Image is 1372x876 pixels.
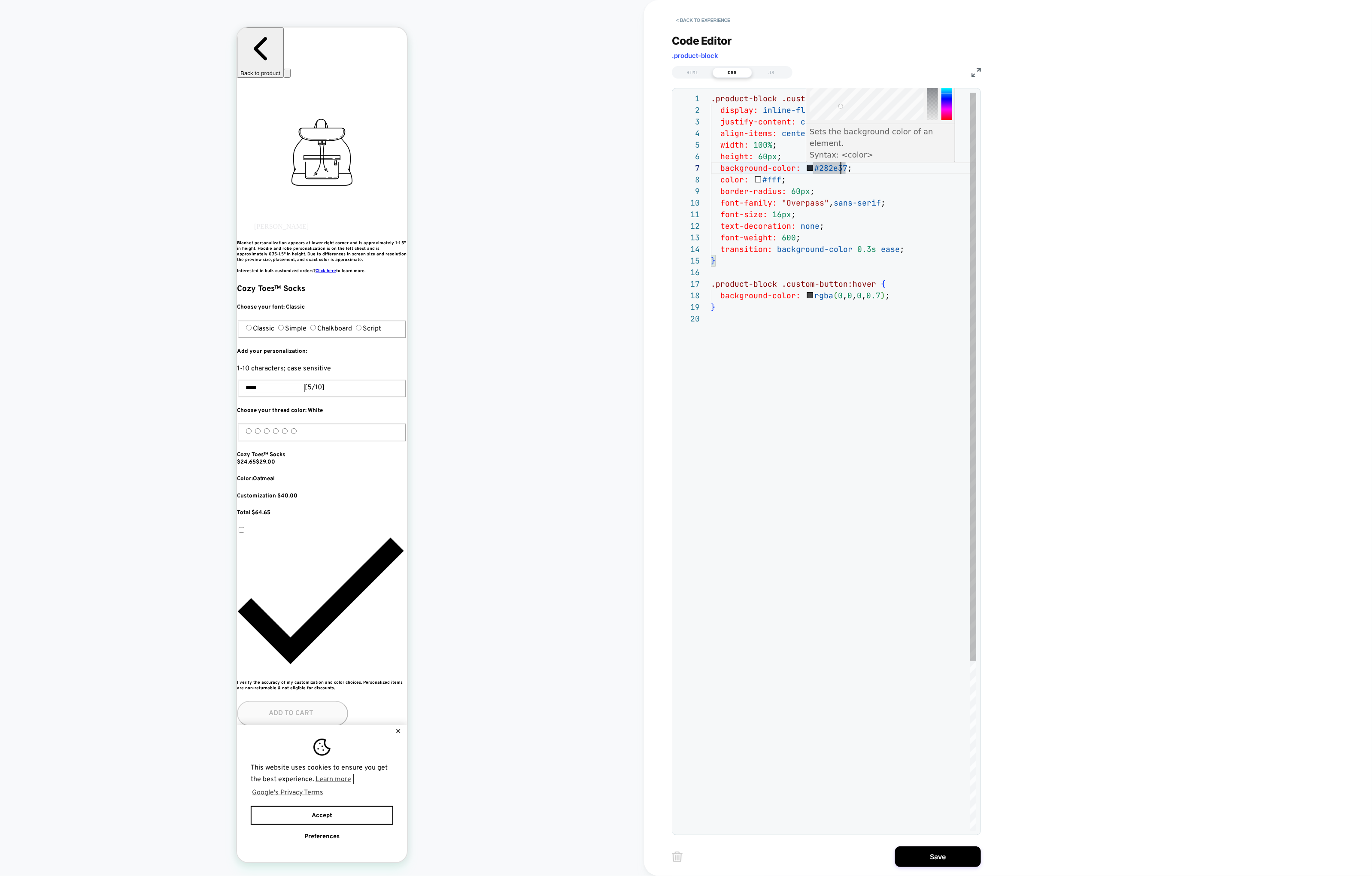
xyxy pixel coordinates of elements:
span: inline-flex [763,105,815,115]
div: [PERSON_NAME] [17,195,153,203]
div: 17 [677,278,700,290]
span: 0 [857,291,862,300]
span: align-items: [720,128,777,138]
button: Accept [14,779,156,798]
a: Google's Privacy Terms [14,758,88,771]
span: { [881,279,886,289]
span: display: [720,105,758,115]
span: ; [810,186,815,196]
span: 600 [782,233,796,242]
input: I verify the accuracy of my customization and color choices. Personalized items are non-returnabl... [2,500,7,505]
span: background-color: [720,291,801,300]
input: Script [119,297,124,303]
div: 13 [677,232,700,243]
label: #1A1C24 [16,400,25,409]
button: Close [156,701,167,707]
p: Sets the background color of an element. [810,126,952,149]
button: Save [895,846,981,867]
span: font-weight: [720,233,777,242]
div: 19 [677,301,700,313]
span: #fff [763,175,782,185]
span: sans-serif [834,198,881,208]
span: width: [720,140,749,150]
span: [ 5 /10] [68,356,88,364]
span: Simple [48,297,71,306]
div: 16 [677,267,700,278]
span: ; [772,140,777,150]
span: Script [126,297,144,306]
span: 0.7 [867,291,881,300]
span: 0 [838,291,843,300]
img: Cookie banner [76,711,94,728]
span: $64.65 [15,482,33,489]
input: Simple [41,297,47,303]
span: .product-block [711,279,777,289]
span: ; [782,175,786,185]
div: 18 [677,290,700,301]
span: ; [881,198,886,208]
span: ; [791,209,796,219]
img: delete [672,852,683,862]
span: Add to Cart [32,681,76,691]
div: 4 [677,127,700,139]
div: 1 [677,93,700,104]
a: Click here [79,241,99,246]
div: 15 [677,255,700,267]
span: height: [720,152,753,161]
span: font-size: [720,209,768,219]
span: ) [881,291,886,300]
span: ; [900,244,905,254]
span: , [829,198,834,208]
span: justify-content: [720,117,796,127]
span: center [782,128,810,138]
div: 5 [677,139,700,151]
span: Chalkboard [80,297,117,306]
span: White [71,379,86,387]
span: 0 [848,291,853,300]
div: 20 [677,313,700,324]
span: text-decoration: [720,221,796,231]
span: 100% [753,140,772,150]
span: Code Editor [672,34,732,47]
div: 9 [677,185,700,197]
span: , [843,291,848,300]
span: Classic [49,276,68,283]
span: $40.00 [40,465,61,472]
span: center [801,117,829,127]
span: .custom-button [782,94,848,103]
span: font-family: [720,198,777,208]
span: background-color [777,244,853,254]
button: < Back to experience [672,13,735,27]
div: 3 [677,116,700,127]
span: ; [886,291,890,300]
a: Learn more [77,746,115,758]
span: border-radius: [720,186,786,196]
div: 10 [677,197,700,209]
div: JS [752,67,792,78]
span: none [801,221,820,231]
span: } [711,256,716,266]
span: 16px [772,209,791,219]
span: This website uses cookies to ensure you get the best experience. | [14,735,156,772]
img: fullscreen [971,68,981,77]
span: ; [777,152,782,161]
span: color: [720,175,749,185]
label: #E9E9EB [7,400,16,409]
div: HTML [673,67,713,78]
span: 0.3s [857,244,876,254]
button: Preferences [14,800,156,819]
div: 7 [677,162,700,174]
span: ease [881,244,900,254]
input: Chalkboard [73,297,79,303]
p: Syntax: <color> [810,149,952,161]
span: ; [820,221,824,231]
span: background-color: [720,163,801,173]
div: 12 [677,220,700,232]
span: 60px [758,152,777,161]
label: #80A2C6 [43,400,52,409]
span: rgba [815,291,834,300]
span: .custom-button:hover [782,279,876,289]
div: CSS [713,67,752,78]
label: #858087 [25,400,34,409]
